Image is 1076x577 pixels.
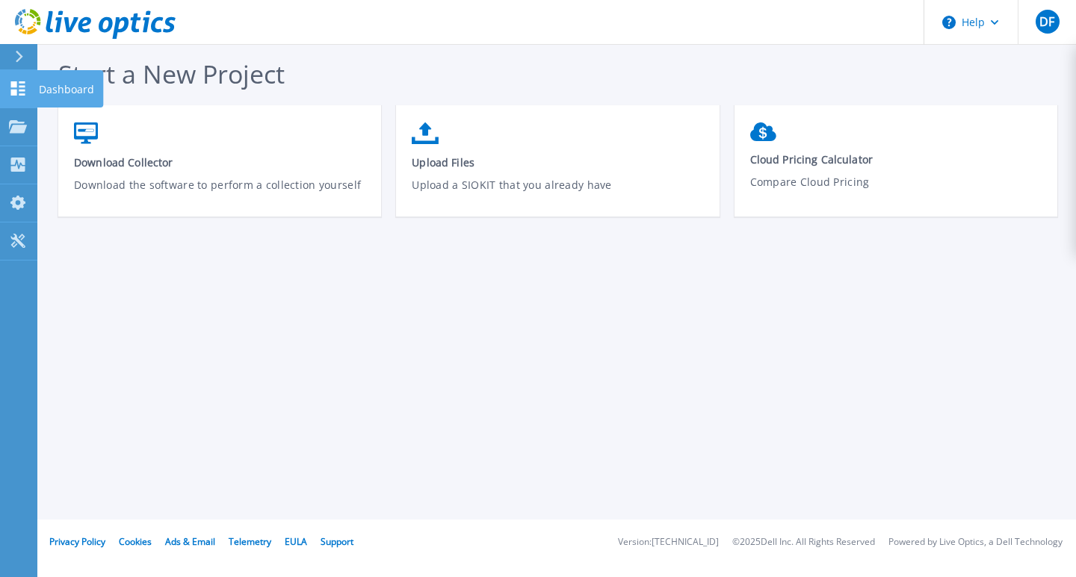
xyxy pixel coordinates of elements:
[888,537,1063,547] li: Powered by Live Optics, a Dell Technology
[229,535,271,548] a: Telemetry
[165,535,215,548] a: Ads & Email
[732,537,875,547] li: © 2025 Dell Inc. All Rights Reserved
[396,115,719,222] a: Upload FilesUpload a SIOKIT that you already have
[74,155,366,169] span: Download Collector
[412,177,704,211] p: Upload a SIOKIT that you already have
[58,57,285,91] span: Start a New Project
[412,155,704,169] span: Upload Files
[285,535,307,548] a: EULA
[74,177,366,211] p: Download the software to perform a collection yourself
[119,535,152,548] a: Cookies
[1039,16,1054,28] span: DF
[735,115,1057,219] a: Cloud Pricing CalculatorCompare Cloud Pricing
[750,152,1042,166] span: Cloud Pricing Calculator
[321,535,353,548] a: Support
[618,537,719,547] li: Version: [TECHNICAL_ID]
[750,174,1042,208] p: Compare Cloud Pricing
[39,70,94,109] p: Dashboard
[58,115,381,222] a: Download CollectorDownload the software to perform a collection yourself
[49,535,105,548] a: Privacy Policy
